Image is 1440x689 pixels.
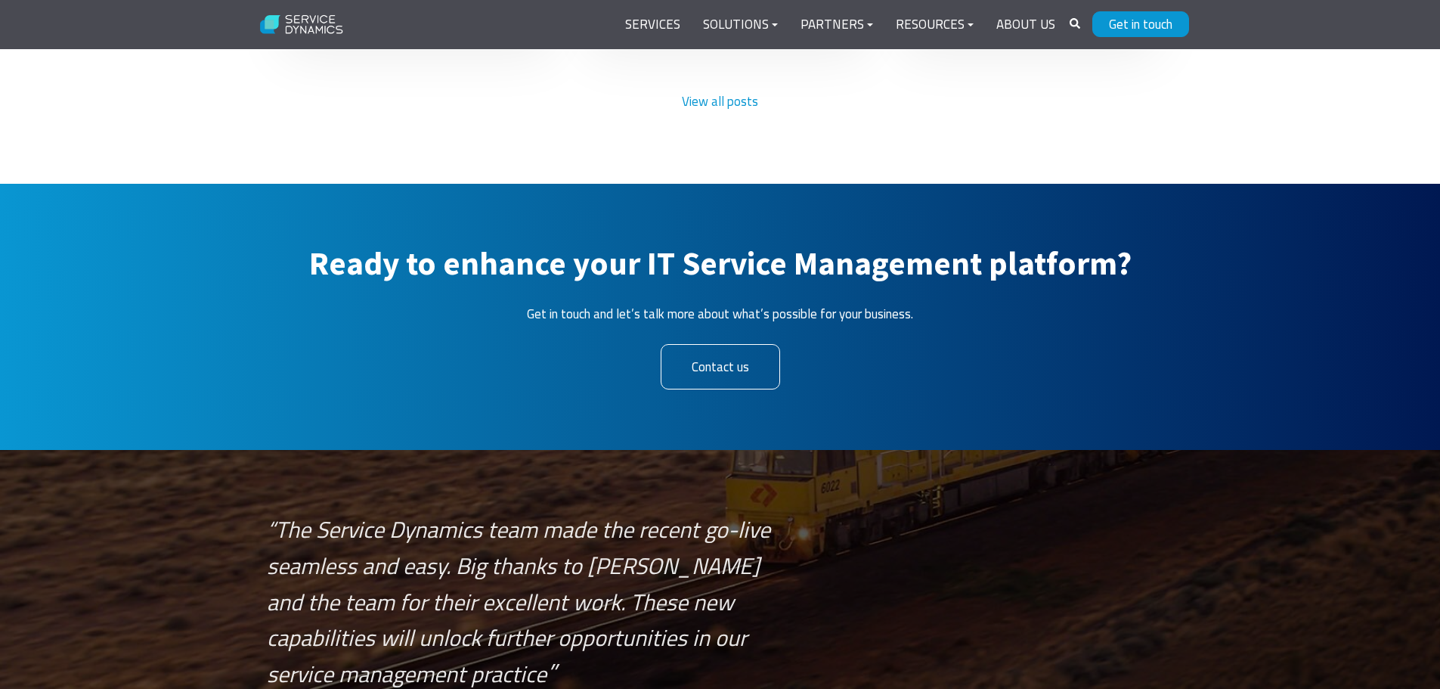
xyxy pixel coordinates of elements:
[614,7,1067,43] div: Navigation Menu
[692,7,789,43] a: Solutions
[789,7,884,43] a: Partners
[652,79,788,124] a: View all posts
[309,243,1132,284] strong: Ready to enhance your IT Service Management platform?
[614,7,692,43] a: Services
[252,5,352,45] img: Service Dynamics Logo - White
[267,302,1174,326] p: Get in touch and let’s talk more about what’s possible for your business.
[985,7,1067,43] a: About Us
[1092,11,1189,37] a: Get in touch
[661,344,780,390] a: Contact us
[884,7,985,43] a: Resources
